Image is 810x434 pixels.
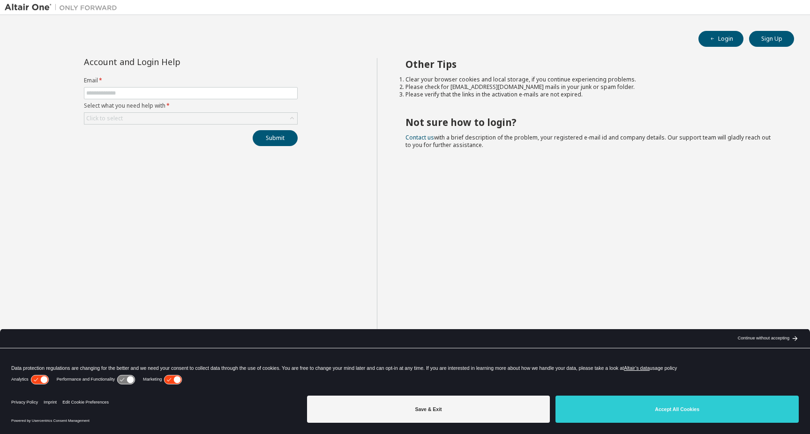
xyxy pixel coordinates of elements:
[405,116,778,128] h2: Not sure how to login?
[749,31,794,47] button: Sign Up
[86,115,123,122] div: Click to select
[405,91,778,98] li: Please verify that the links in the activation e-mails are not expired.
[84,58,255,66] div: Account and Login Help
[84,113,297,124] div: Click to select
[253,130,298,146] button: Submit
[405,133,771,149] span: with a brief description of the problem, your registered e-mail id and company details. Our suppo...
[405,83,778,91] li: Please check for [EMAIL_ADDRESS][DOMAIN_NAME] mails in your junk or spam folder.
[405,133,434,141] a: Contact us
[405,58,778,70] h2: Other Tips
[405,76,778,83] li: Clear your browser cookies and local storage, if you continue experiencing problems.
[5,3,122,12] img: Altair One
[84,102,298,110] label: Select what you need help with
[84,77,298,84] label: Email
[698,31,743,47] button: Login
